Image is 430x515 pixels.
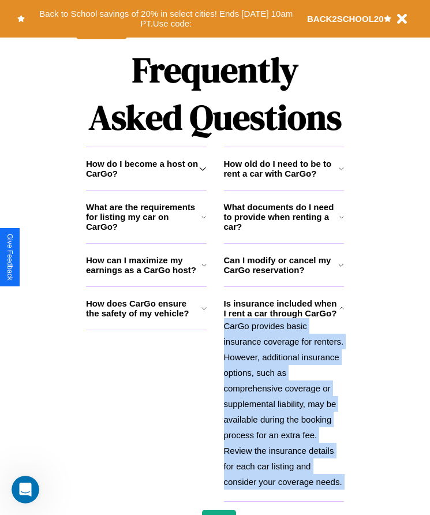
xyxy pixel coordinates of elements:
h3: Is insurance included when I rent a car through CarGo? [224,298,339,318]
b: BACK2SCHOOL20 [307,14,384,24]
button: Back to School savings of 20% in select cities! Ends [DATE] 10am PT.Use code: [25,6,307,32]
h3: How old do I need to be to rent a car with CarGo? [224,159,339,178]
p: CarGo provides basic insurance coverage for renters. However, additional insurance options, such ... [224,318,345,490]
h3: How can I maximize my earnings as a CarGo host? [86,255,201,275]
h3: Can I modify or cancel my CarGo reservation? [224,255,339,275]
h3: What are the requirements for listing my car on CarGo? [86,202,201,232]
iframe: Intercom live chat [12,476,39,503]
h3: What documents do I need to provide when renting a car? [224,202,340,232]
div: Give Feedback [6,234,14,281]
h1: Frequently Asked Questions [86,40,344,147]
h3: How do I become a host on CarGo? [86,159,199,178]
h3: How does CarGo ensure the safety of my vehicle? [86,298,201,318]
